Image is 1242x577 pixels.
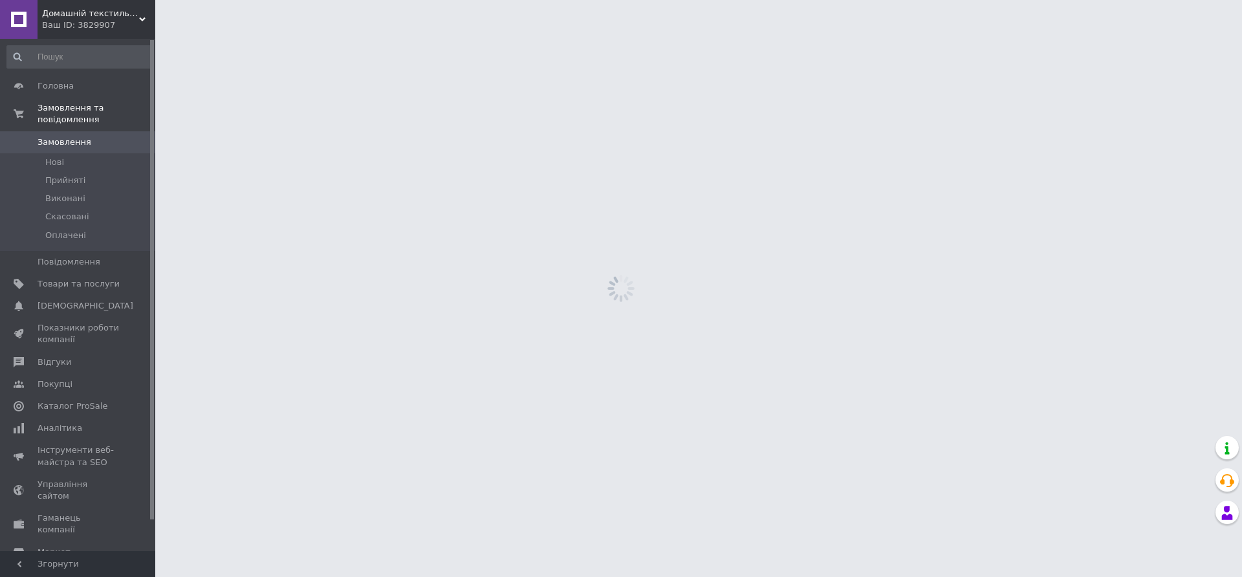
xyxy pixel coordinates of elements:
span: Прийняті [45,175,85,186]
span: Виконані [45,193,85,204]
span: Замовлення та повідомлення [38,102,155,125]
span: [DEMOGRAPHIC_DATA] [38,300,133,312]
span: Аналітика [38,422,82,434]
span: Нові [45,157,64,168]
div: Ваш ID: 3829907 [42,19,155,31]
span: Замовлення [38,136,91,148]
span: Маркет [38,547,71,558]
input: Пошук [6,45,153,69]
span: Інструменти веб-майстра та SEO [38,444,120,468]
span: Відгуки [38,356,71,368]
span: Каталог ProSale [38,400,107,412]
span: Оплачені [45,230,86,241]
span: Домашній текстиль UA [42,8,139,19]
span: Управління сайтом [38,479,120,502]
span: Повідомлення [38,256,100,268]
span: Головна [38,80,74,92]
span: Покупці [38,378,72,390]
span: Скасовані [45,211,89,223]
span: Показники роботи компанії [38,322,120,345]
span: Гаманець компанії [38,512,120,536]
span: Товари та послуги [38,278,120,290]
